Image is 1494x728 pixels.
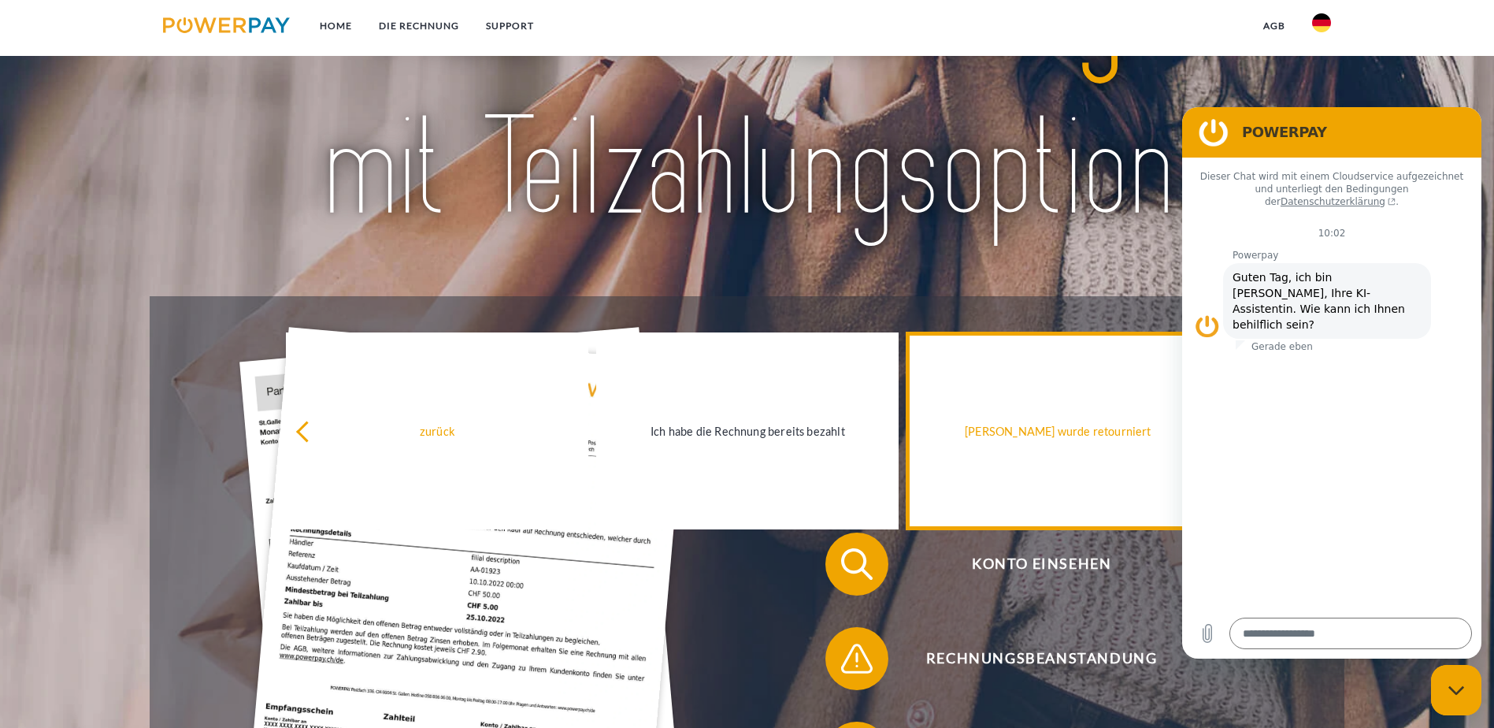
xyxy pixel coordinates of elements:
a: Home [306,12,365,40]
span: Rechnungsbeanstandung [848,627,1234,690]
span: Konto einsehen [848,533,1234,596]
img: qb_search.svg [837,544,877,584]
iframe: Messaging-Fenster [1182,107,1481,659]
iframe: Schaltfläche zum Öffnen des Messaging-Fensters; Konversation läuft [1431,665,1481,715]
a: SUPPORT [473,12,547,40]
button: Rechnungsbeanstandung [825,627,1235,690]
img: logo-powerpay.svg [163,17,290,33]
img: de [1312,13,1331,32]
a: agb [1250,12,1299,40]
div: [PERSON_NAME] wurde retourniert [916,421,1199,442]
img: qb_warning.svg [837,639,877,678]
div: Ich habe die Rechnung bereits bezahlt [606,421,889,442]
div: zurück [295,421,579,442]
a: DIE RECHNUNG [365,12,473,40]
button: Konto einsehen [825,533,1235,596]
